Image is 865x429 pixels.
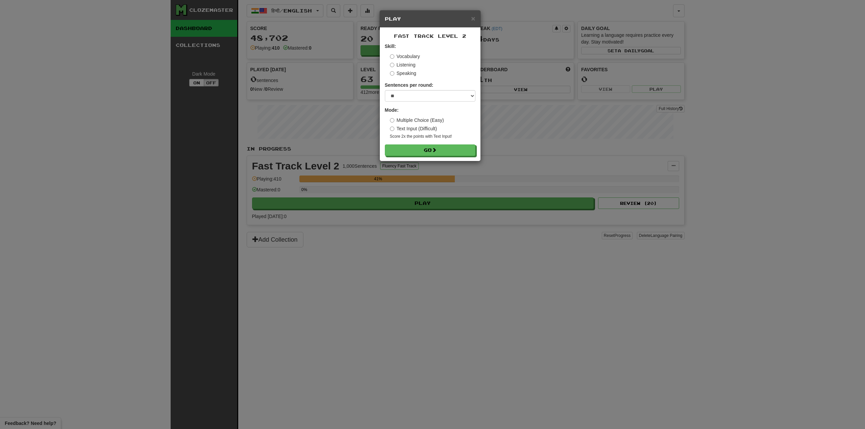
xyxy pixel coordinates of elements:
button: Go [385,144,475,156]
button: Close [471,15,475,22]
span: Fast Track Level 2 [394,33,466,39]
label: Sentences per round: [385,82,434,88]
input: Text Input (Difficult) [390,127,394,131]
input: Listening [390,63,394,67]
strong: Mode: [385,107,399,113]
strong: Skill: [385,44,396,49]
label: Listening [390,61,416,68]
small: Score 2x the points with Text Input ! [390,134,475,139]
input: Multiple Choice (Easy) [390,118,394,123]
h5: Play [385,16,475,22]
label: Multiple Choice (Easy) [390,117,444,124]
input: Speaking [390,71,394,76]
label: Speaking [390,70,416,77]
span: × [471,15,475,22]
label: Vocabulary [390,53,420,60]
label: Text Input (Difficult) [390,125,437,132]
input: Vocabulary [390,54,394,59]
